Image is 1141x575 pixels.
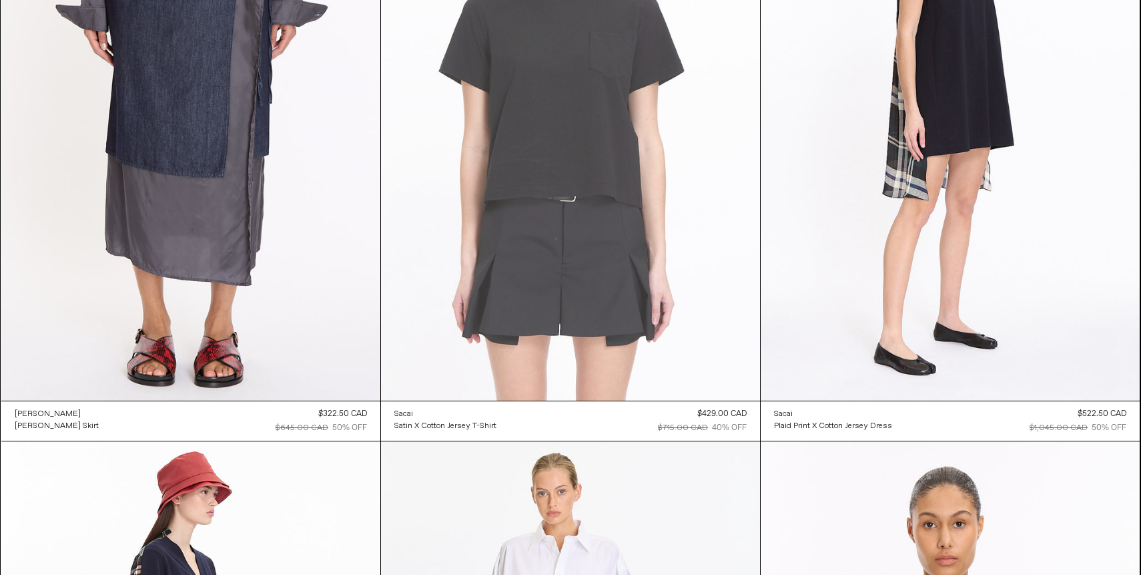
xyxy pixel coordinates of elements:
[774,420,892,432] a: Plaid Print x Cotton Jersey Dress
[276,422,328,434] div: $645.00 CAD
[1092,422,1126,434] div: 50% OFF
[318,408,367,420] div: $322.50 CAD
[774,408,892,420] a: Sacai
[332,422,367,434] div: 50% OFF
[15,409,81,420] div: [PERSON_NAME]
[712,422,747,434] div: 40% OFF
[15,408,99,420] a: [PERSON_NAME]
[1030,422,1088,434] div: $1,045.00 CAD
[658,422,708,434] div: $715.00 CAD
[774,409,793,420] div: Sacai
[697,408,747,420] div: $429.00 CAD
[1078,408,1126,420] div: $522.50 CAD
[394,408,496,420] a: Sacai
[15,420,99,432] a: [PERSON_NAME] Skirt
[394,420,496,432] a: Satin x Cotton Jersey T-Shirt
[394,409,413,420] div: Sacai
